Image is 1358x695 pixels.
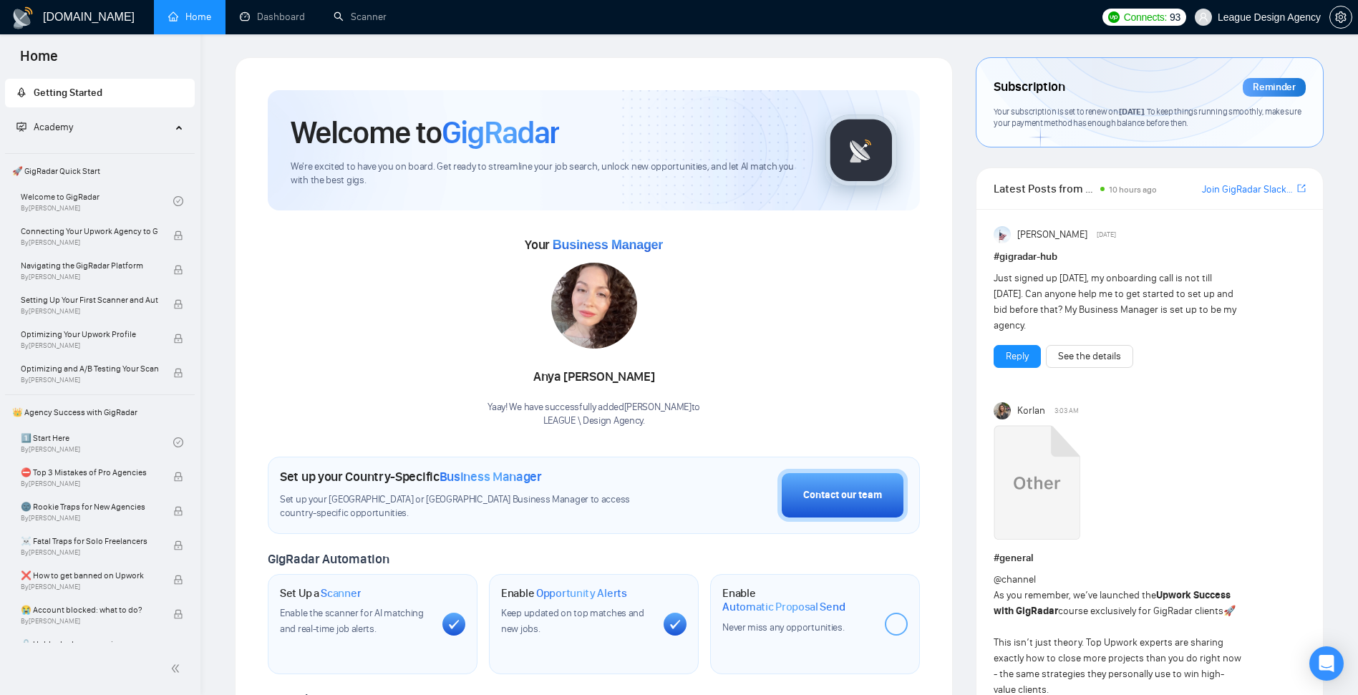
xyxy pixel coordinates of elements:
[1329,11,1352,23] a: setting
[551,263,637,349] img: 1686747276417-27.jpg
[1243,78,1306,97] div: Reminder
[994,226,1011,243] img: Anisuzzaman Khan
[21,603,158,617] span: 😭 Account blocked: what to do?
[21,327,158,341] span: Optimizing Your Upwork Profile
[553,238,663,252] span: Business Manager
[1017,227,1087,243] span: [PERSON_NAME]
[21,500,158,514] span: 🌚 Rookie Traps for New Agencies
[16,121,73,133] span: Academy
[21,273,158,281] span: By [PERSON_NAME]
[21,238,158,247] span: By [PERSON_NAME]
[1054,404,1079,417] span: 3:03 AM
[240,11,305,23] a: dashboardDashboard
[280,586,361,601] h1: Set Up a
[9,46,69,76] span: Home
[21,293,158,307] span: Setting Up Your First Scanner and Auto-Bidder
[173,368,183,378] span: lock
[803,487,882,503] div: Contact our team
[21,637,158,651] span: 🔓 Unblocked cases: review
[1058,349,1121,364] a: See the details
[1109,185,1157,195] span: 10 hours ago
[173,230,183,240] span: lock
[1124,9,1167,25] span: Connects:
[21,465,158,480] span: ⛔ Top 3 Mistakes of Pro Agencies
[268,551,389,567] span: GigRadar Automation
[1108,11,1120,23] img: upwork-logo.png
[173,540,183,550] span: lock
[34,87,102,99] span: Getting Started
[722,586,873,614] h1: Enable
[488,365,700,389] div: Anya [PERSON_NAME]
[21,185,173,217] a: Welcome to GigRadarBy[PERSON_NAME]
[994,550,1306,566] h1: # general
[994,425,1080,545] a: Upwork Success with GigRadar.mp4
[1170,9,1180,25] span: 93
[173,506,183,516] span: lock
[173,472,183,482] span: lock
[1223,605,1236,617] span: 🚀
[1330,11,1352,23] span: setting
[501,607,644,635] span: Keep updated on top matches and new jobs.
[488,414,700,428] p: LEAGUE \ Design Agency .
[994,75,1064,99] span: Subscription
[21,568,158,583] span: ❌ How to get banned on Upwork
[1017,403,1045,419] span: Korlan
[173,437,183,447] span: check-circle
[6,157,193,185] span: 🚀 GigRadar Quick Start
[994,271,1243,334] div: Just signed up [DATE], my onboarding call is not till [DATE]. Can anyone help me to get started t...
[1097,228,1116,241] span: [DATE]
[525,237,663,253] span: Your
[173,299,183,309] span: lock
[173,196,183,206] span: check-circle
[21,427,173,458] a: 1️⃣ Start HereBy[PERSON_NAME]
[994,402,1011,419] img: Korlan
[994,345,1041,368] button: Reply
[6,398,193,427] span: 👑 Agency Success with GigRadar
[173,609,183,619] span: lock
[280,469,542,485] h1: Set up your Country-Specific
[21,548,158,557] span: By [PERSON_NAME]
[1119,106,1143,117] span: [DATE]
[173,334,183,344] span: lock
[21,534,158,548] span: ☠️ Fatal Traps for Solo Freelancers
[1309,646,1344,681] div: Open Intercom Messenger
[21,361,158,376] span: Optimizing and A/B Testing Your Scanner for Better Results
[1297,183,1306,194] span: export
[994,180,1095,198] span: Latest Posts from the GigRadar Community
[21,307,158,316] span: By [PERSON_NAME]
[21,480,158,488] span: By [PERSON_NAME]
[488,401,700,428] div: Yaay! We have successfully added [PERSON_NAME] to
[291,113,559,152] h1: Welcome to
[21,514,158,523] span: By [PERSON_NAME]
[994,589,1231,617] strong: Upwork Success with GigRadar
[280,493,656,520] span: Set up your [GEOGRAPHIC_DATA] or [GEOGRAPHIC_DATA] Business Manager to access country-specific op...
[1006,349,1029,364] a: Reply
[1297,182,1306,195] a: export
[5,79,195,107] li: Getting Started
[168,11,211,23] a: homeHome
[1329,6,1352,29] button: setting
[21,224,158,238] span: Connecting Your Upwork Agency to GigRadar
[291,160,802,188] span: We're excited to have you on board. Get ready to streamline your job search, unlock new opportuni...
[280,607,424,635] span: Enable the scanner for AI matching and real-time job alerts.
[16,122,26,132] span: fund-projection-screen
[21,583,158,591] span: By [PERSON_NAME]
[994,106,1301,129] span: Your subscription is set to renew on . To keep things running smoothly, make sure your payment me...
[722,621,844,633] span: Never miss any opportunities.
[173,265,183,275] span: lock
[1202,182,1294,198] a: Join GigRadar Slack Community
[777,469,908,522] button: Contact our team
[21,258,158,273] span: Navigating the GigRadar Platform
[173,575,183,585] span: lock
[334,11,387,23] a: searchScanner
[21,617,158,626] span: By [PERSON_NAME]
[994,573,1036,585] span: @channel
[321,586,361,601] span: Scanner
[11,6,34,29] img: logo
[442,113,559,152] span: GigRadar
[21,341,158,350] span: By [PERSON_NAME]
[536,586,627,601] span: Opportunity Alerts
[21,376,158,384] span: By [PERSON_NAME]
[440,469,542,485] span: Business Manager
[16,87,26,97] span: rocket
